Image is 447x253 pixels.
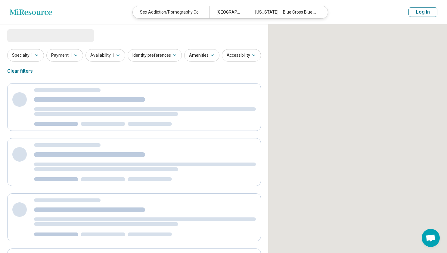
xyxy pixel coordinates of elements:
div: [US_STATE] – Blue Cross Blue Shield [248,6,324,18]
button: Amenities [184,49,219,62]
button: Availability1 [85,49,125,62]
button: Log In [408,7,437,17]
div: [GEOGRAPHIC_DATA] [209,6,247,18]
div: Clear filters [7,64,33,78]
div: Sex Addiction/Pornography Concerns [133,6,209,18]
div: Open chat [422,229,440,247]
span: 1 [70,52,72,59]
span: 1 [112,52,114,59]
button: Specialty1 [7,49,44,62]
span: 1 [31,52,33,59]
span: Loading... [7,29,58,41]
button: Identity preferences [128,49,182,62]
button: Accessibility [222,49,261,62]
button: Payment1 [46,49,83,62]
